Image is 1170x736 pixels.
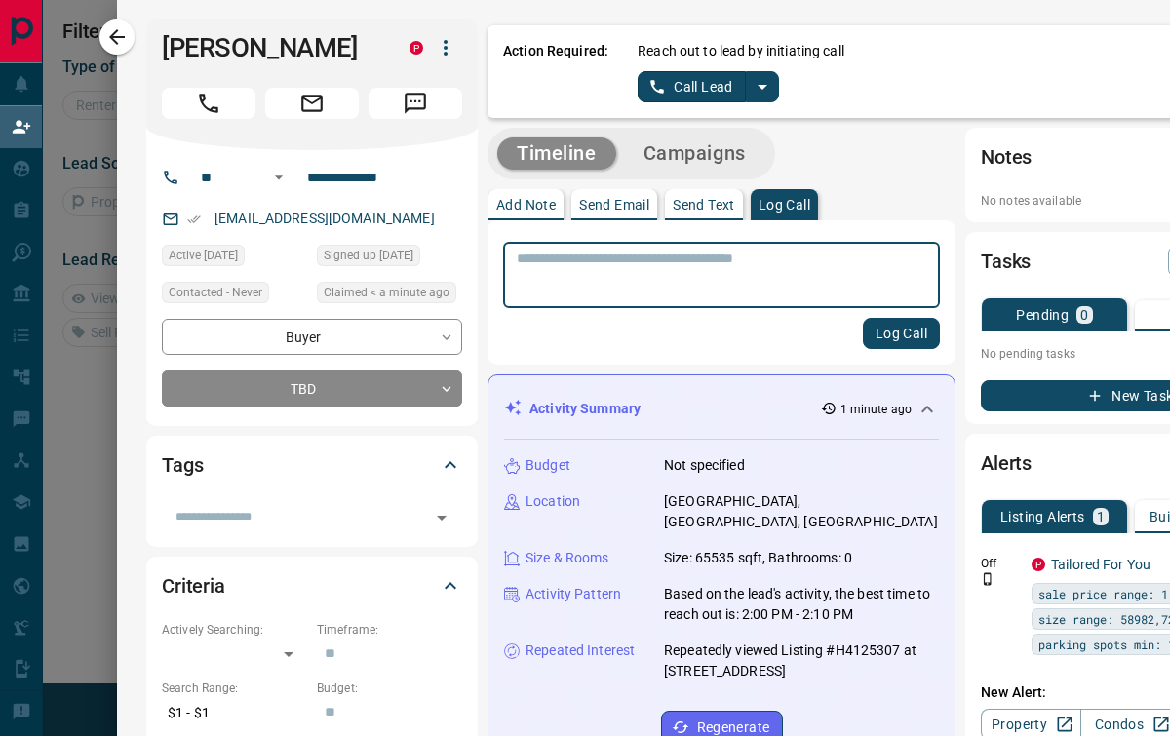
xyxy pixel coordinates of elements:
[265,88,359,119] span: Email
[526,640,635,661] p: Repeated Interest
[267,166,291,189] button: Open
[162,442,462,488] div: Tags
[317,245,462,272] div: Fri Oct 10 2025
[169,283,262,302] span: Contacted - Never
[187,213,201,226] svg: Email Verified
[981,555,1020,572] p: Off
[162,621,307,639] p: Actively Searching:
[162,32,380,63] h1: [PERSON_NAME]
[664,640,939,681] p: Repeatedly viewed Listing #H4125307 at [STREET_ADDRESS]
[317,282,462,309] div: Wed Oct 15 2025
[664,548,852,568] p: Size: 65535 sqft, Bathrooms: 0
[526,491,580,512] p: Location
[162,570,225,601] h2: Criteria
[529,399,641,419] p: Activity Summary
[664,455,745,476] p: Not specified
[317,679,462,697] p: Budget:
[840,401,912,418] p: 1 minute ago
[162,245,307,272] div: Fri Oct 10 2025
[1032,558,1045,571] div: property.ca
[317,621,462,639] p: Timeframe:
[162,319,462,355] div: Buyer
[1000,510,1085,523] p: Listing Alerts
[1080,308,1088,322] p: 0
[981,246,1031,277] h2: Tasks
[504,391,939,427] div: Activity Summary1 minute ago
[664,584,939,625] p: Based on the lead's activity, the best time to reach out is: 2:00 PM - 2:10 PM
[496,198,556,212] p: Add Note
[981,572,994,586] svg: Push Notification Only
[324,246,413,265] span: Signed up [DATE]
[162,449,203,481] h2: Tags
[624,137,765,170] button: Campaigns
[638,71,779,102] div: split button
[981,141,1032,173] h2: Notes
[664,491,939,532] p: [GEOGRAPHIC_DATA], [GEOGRAPHIC_DATA], [GEOGRAPHIC_DATA]
[673,198,735,212] p: Send Text
[162,370,462,407] div: TBD
[1097,510,1105,523] p: 1
[981,447,1032,479] h2: Alerts
[526,584,621,604] p: Activity Pattern
[409,41,423,55] div: property.ca
[503,41,608,102] p: Action Required:
[638,41,844,61] p: Reach out to lead by initiating call
[162,562,462,609] div: Criteria
[638,71,746,102] button: Call Lead
[428,504,455,531] button: Open
[759,198,810,212] p: Log Call
[162,697,307,729] p: $1 - $1
[526,455,570,476] p: Budget
[162,679,307,697] p: Search Range:
[162,88,255,119] span: Call
[369,88,462,119] span: Message
[497,137,616,170] button: Timeline
[1051,557,1150,572] a: Tailored For You
[526,548,609,568] p: Size & Rooms
[169,246,238,265] span: Active [DATE]
[214,211,435,226] a: [EMAIL_ADDRESS][DOMAIN_NAME]
[1016,308,1069,322] p: Pending
[579,198,649,212] p: Send Email
[863,318,940,349] button: Log Call
[324,283,449,302] span: Claimed < a minute ago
